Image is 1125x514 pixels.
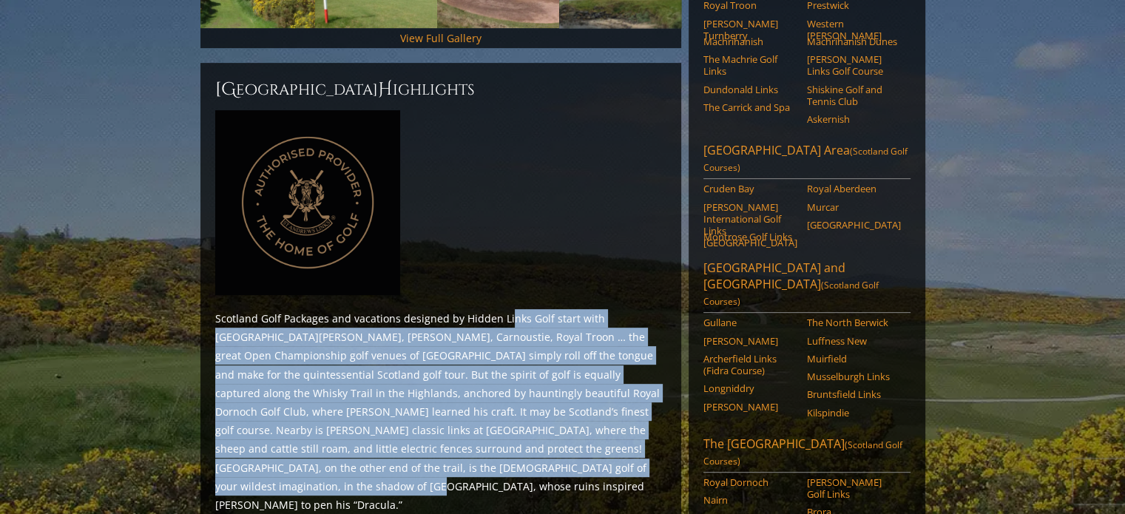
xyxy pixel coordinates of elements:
[703,183,797,195] a: Cruden Bay
[703,476,797,488] a: Royal Dornoch
[807,371,901,382] a: Musselburgh Links
[807,183,901,195] a: Royal Aberdeen
[807,353,901,365] a: Muirfield
[703,353,797,377] a: Archerfield Links (Fidra Course)
[703,201,797,249] a: [PERSON_NAME] International Golf Links [GEOGRAPHIC_DATA]
[703,436,911,473] a: The [GEOGRAPHIC_DATA](Scotland Golf Courses)
[703,101,797,113] a: The Carrick and Spa
[703,279,879,308] span: (Scotland Golf Courses)
[703,145,908,174] span: (Scotland Golf Courses)
[703,53,797,78] a: The Machrie Golf Links
[378,78,393,101] span: H
[703,231,797,243] a: Montrose Golf Links
[807,476,901,501] a: [PERSON_NAME] Golf Links
[807,219,901,231] a: [GEOGRAPHIC_DATA]
[703,317,797,328] a: Gullane
[400,31,482,45] a: View Full Gallery
[703,439,902,467] span: (Scotland Golf Courses)
[703,335,797,347] a: [PERSON_NAME]
[703,35,797,47] a: Machrihanish
[807,407,901,419] a: Kilspindie
[703,84,797,95] a: Dundonald Links
[807,201,901,213] a: Murcar
[215,309,666,514] p: Scotland Golf Packages and vacations designed by Hidden Links Golf start with [GEOGRAPHIC_DATA][P...
[703,18,797,42] a: [PERSON_NAME] Turnberry
[807,53,901,78] a: [PERSON_NAME] Links Golf Course
[807,335,901,347] a: Luffness New
[703,382,797,394] a: Longniddry
[807,317,901,328] a: The North Berwick
[703,401,797,413] a: [PERSON_NAME]
[703,494,797,506] a: Nairn
[807,18,901,42] a: Western [PERSON_NAME]
[703,260,911,313] a: [GEOGRAPHIC_DATA] and [GEOGRAPHIC_DATA](Scotland Golf Courses)
[703,142,911,179] a: [GEOGRAPHIC_DATA] Area(Scotland Golf Courses)
[215,78,666,101] h2: [GEOGRAPHIC_DATA] ighlights
[807,388,901,400] a: Bruntsfield Links
[807,84,901,108] a: Shiskine Golf and Tennis Club
[807,35,901,47] a: Machrihanish Dunes
[807,113,901,125] a: Askernish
